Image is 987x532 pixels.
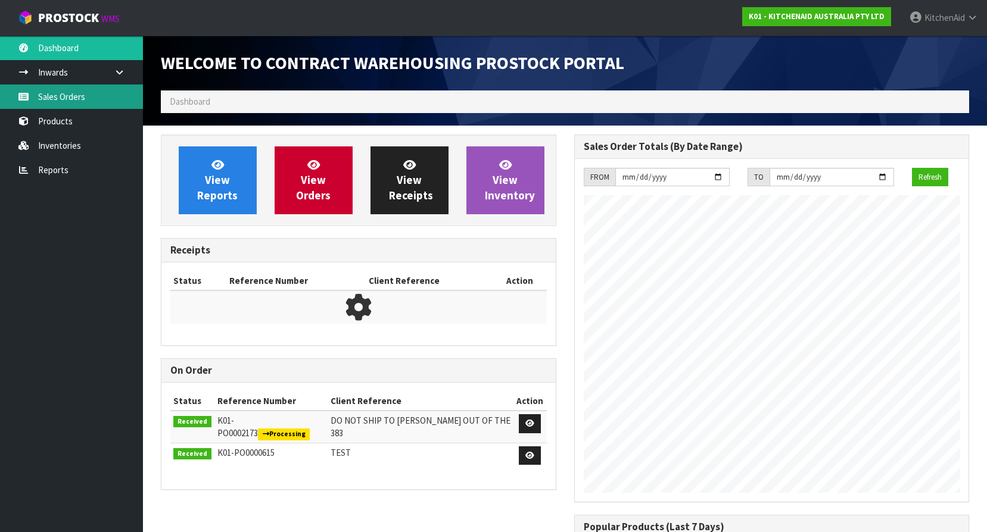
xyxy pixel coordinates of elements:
span: Dashboard [170,96,210,107]
span: Received [173,448,211,460]
th: Action [513,392,546,411]
th: Action [493,271,547,290]
th: Status [170,271,226,290]
th: Client Reference [366,271,493,290]
span: View Orders [296,158,331,202]
h3: Receipts [170,245,547,256]
span: KitchenAid [924,12,965,23]
h3: Sales Order Totals (By Date Range) [584,141,960,152]
td: K01-PO0000615 [214,443,328,468]
h3: On Order [170,365,547,376]
th: Client Reference [328,392,514,411]
a: ViewReceipts [370,146,449,214]
span: View Inventory [485,158,535,202]
a: ViewReports [179,146,257,214]
img: cube-alt.png [18,10,33,25]
th: Status [170,392,214,411]
div: TO [748,168,770,187]
span: Received [173,416,211,428]
th: Reference Number [214,392,328,411]
a: ViewOrders [275,146,353,214]
strong: K01 - KITCHENAID AUSTRALIA PTY LTD [749,11,885,21]
span: Processing [258,428,310,440]
th: Reference Number [226,271,366,290]
span: Welcome to Contract Warehousing ProStock Portal [161,52,624,74]
button: Refresh [912,168,948,187]
a: ViewInventory [466,146,544,214]
td: TEST [328,443,514,468]
span: View Reports [197,158,238,202]
td: K01-PO0002173 [214,411,328,443]
div: FROM [584,168,615,187]
span: ProStock [38,10,99,26]
td: DO NOT SHIP TO [PERSON_NAME] OUT OF THE 383 [328,411,514,443]
span: View Receipts [389,158,433,202]
small: WMS [101,13,120,24]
